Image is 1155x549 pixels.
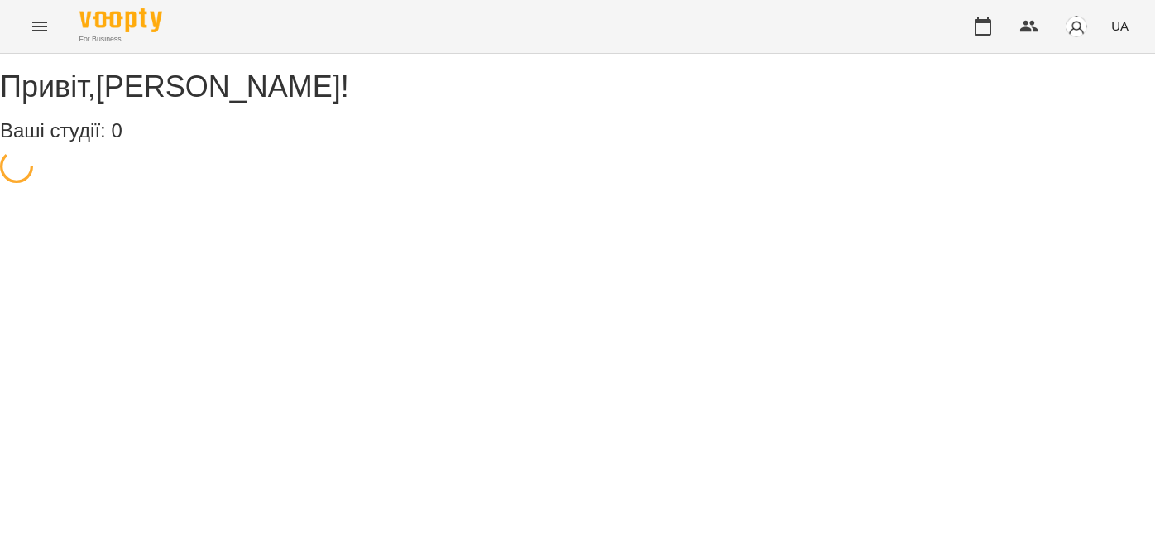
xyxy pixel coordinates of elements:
[20,7,60,46] button: Menu
[1105,11,1135,41] button: UA
[111,119,122,142] span: 0
[1111,17,1129,35] span: UA
[79,34,162,45] span: For Business
[79,8,162,32] img: Voopty Logo
[1065,15,1088,38] img: avatar_s.png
